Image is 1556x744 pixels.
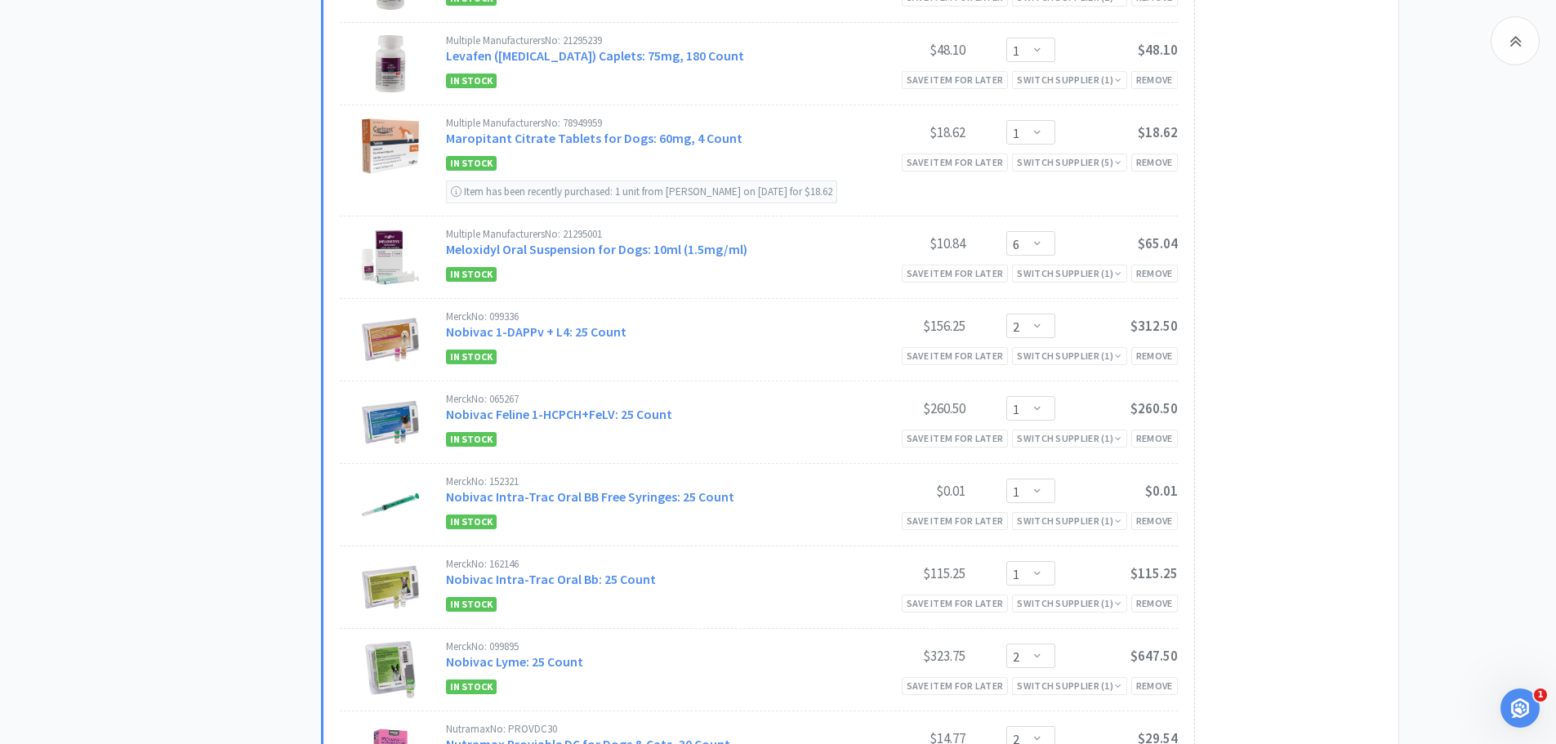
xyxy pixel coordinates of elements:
div: Save item for later [902,71,1009,88]
div: Nutramax No: PROVDC30 [446,724,843,734]
div: Remove [1131,430,1178,447]
a: Nobivac Intra-Trac Oral BB Free Syringes: 25 Count [446,488,734,505]
div: Merck No: 065267 [446,394,843,404]
img: e89668efff0e473088cc6d72e482e572_711851.jpeg [362,118,419,175]
div: Remove [1131,71,1178,88]
a: Maropitant Citrate Tablets for Dogs: 60mg, 4 Count [446,130,742,146]
div: Item has been recently purchased: 1 unit from [PERSON_NAME] on [DATE] for $18.62 [446,180,837,203]
div: Remove [1131,347,1178,364]
div: Merck No: 099336 [446,311,843,322]
div: $260.50 [843,399,965,418]
span: $260.50 [1130,399,1178,417]
div: Save item for later [902,154,1009,171]
div: $18.62 [843,123,965,142]
span: In Stock [446,156,497,171]
a: Meloxidyl Oral Suspension for Dogs: 10ml (1.5mg/ml) [446,241,747,257]
div: Switch Supplier ( 1 ) [1017,595,1121,611]
div: $323.75 [843,646,965,666]
img: 6f5bb644806647c0943b61b5fd4614ae_494122.jpeg [362,476,419,533]
span: In Stock [446,350,497,364]
div: $48.10 [843,40,965,60]
div: Remove [1131,154,1178,171]
span: $647.50 [1130,647,1178,665]
div: Remove [1131,265,1178,282]
div: Remove [1131,677,1178,694]
span: $18.62 [1138,123,1178,141]
span: $312.50 [1130,317,1178,335]
img: 2eb4f230d3694f78868834e05816c4f6_143319.jpeg [362,641,419,698]
div: Multiple Manufacturers No: 78949959 [446,118,843,128]
img: 29db803bce224f6d896be97b6575f8a2_203508.jpeg [362,559,419,616]
span: $48.10 [1138,41,1178,59]
div: $0.01 [843,481,965,501]
span: In Stock [446,597,497,612]
div: Save item for later [902,595,1009,612]
div: Switch Supplier ( 5 ) [1017,154,1121,170]
div: Save item for later [902,512,1009,529]
span: In Stock [446,679,497,694]
span: In Stock [446,515,497,529]
div: Merck No: 152321 [446,476,843,487]
div: Multiple Manufacturers No: 21295239 [446,35,843,46]
div: $10.84 [843,234,965,253]
span: $115.25 [1130,564,1178,582]
div: $156.25 [843,316,965,336]
span: In Stock [446,74,497,88]
a: Nobivac Feline 1-HCPCH+FeLV: 25 Count [446,406,672,422]
div: Save item for later [902,430,1009,447]
div: Save item for later [902,347,1009,364]
a: Nobivac Lyme: 25 Count [446,653,583,670]
div: Merck No: 162146 [446,559,843,569]
span: $65.04 [1138,234,1178,252]
span: In Stock [446,432,497,447]
div: $115.25 [843,564,965,583]
div: Save item for later [902,677,1009,694]
a: Levafen ([MEDICAL_DATA]) Caplets: 75mg, 180 Count [446,47,744,64]
div: Switch Supplier ( 1 ) [1017,348,1121,363]
div: Remove [1131,595,1178,612]
a: Nobivac 1-DAPPv + L4: 25 Count [446,323,626,340]
img: 1f48a9c358724f9e80e962d6268a9057_368953.jpeg [362,35,419,92]
div: Save item for later [902,265,1009,282]
img: 1c930259010a413c97f630e5ad5928ca_492335.jpeg [362,394,419,451]
div: Remove [1131,512,1178,529]
div: Merck No: 099895 [446,641,843,652]
div: Switch Supplier ( 1 ) [1017,678,1121,693]
div: Switch Supplier ( 1 ) [1017,513,1121,528]
div: Switch Supplier ( 1 ) [1017,72,1121,87]
iframe: Intercom live chat [1500,688,1540,728]
img: 9b4e3058644543a7bbf01079c4a12528_58317.jpeg [362,311,419,368]
a: Nobivac Intra-Trac Oral Bb: 25 Count [446,571,656,587]
div: Switch Supplier ( 1 ) [1017,265,1121,281]
span: In Stock [446,267,497,282]
div: Multiple Manufacturers No: 21295001 [446,229,843,239]
div: Switch Supplier ( 1 ) [1017,430,1121,446]
span: 1 [1534,688,1547,702]
span: $0.01 [1145,482,1178,500]
img: 49def36ed7124b86a9f556ca63c8f639_376529.jpeg [362,229,419,286]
